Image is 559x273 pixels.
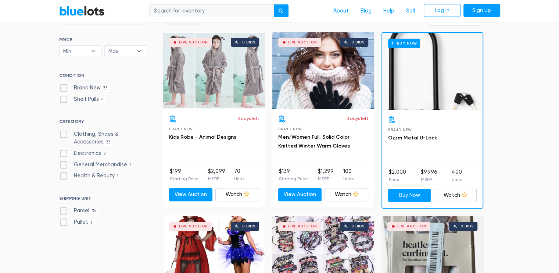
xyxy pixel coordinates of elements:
div: Live Auction [179,224,208,228]
a: Watch [325,188,368,201]
b: ▾ [86,46,101,57]
div: 0 bids [351,40,365,44]
label: General Merchandise [59,161,133,169]
label: Parcel [59,207,98,215]
a: BlueLots [59,6,105,16]
div: 0 bids [242,40,255,44]
h6: SHIPPING UNIT [59,196,147,204]
h6: CONDITION [59,73,147,81]
li: 70 [234,167,244,182]
a: Ozzm Metal U-Lock [388,135,437,141]
h6: Buy Now [388,39,420,48]
span: 1 [127,162,133,168]
a: Blog [355,4,377,18]
a: View Auction [169,188,213,201]
div: Live Auction [397,224,426,228]
li: $9,996 [420,168,437,183]
p: Starting Price [279,175,308,182]
p: 3 days left [347,115,368,122]
a: Buy Now [388,189,431,202]
div: Live Auction [288,40,317,44]
label: Pallet [59,218,94,226]
h6: CATEGORY [59,119,147,127]
a: Sign Up [463,4,500,17]
p: MSRP [208,175,225,182]
span: Max [108,46,133,57]
p: Price [389,176,406,183]
span: 1 [88,220,94,226]
li: 400 [452,168,462,183]
a: Kids Robe - Animal Designs [169,134,236,140]
label: Shelf Pulls [59,95,107,103]
a: Sell [400,4,421,18]
p: MSRP [318,175,333,182]
li: $2,099 [208,167,225,182]
span: Brand New [169,127,193,131]
a: Men/Women Full, Solid Color Knitted Winter Warm Gloves [278,134,350,149]
p: Units [452,176,462,183]
label: Health & Beauty [59,172,121,180]
label: Brand New [59,84,110,92]
div: 0 bids [461,224,474,228]
p: Units [234,175,244,182]
div: Live Auction [288,224,317,228]
span: Brand New [388,128,412,132]
p: MSRP [420,176,437,183]
a: View Auction [278,188,322,201]
div: 0 bids [351,224,365,228]
h6: PRICE [59,37,147,42]
label: Clothing, Shoes & Accessories [59,130,147,146]
a: Log In [424,4,461,17]
a: Help [377,4,400,18]
li: $199 [170,167,199,182]
span: Brand New [278,127,302,131]
a: Watch [215,188,259,201]
div: 0 bids [242,224,255,228]
span: 36 [89,208,98,214]
li: $1,299 [318,167,333,182]
a: Live Auction 0 bids [272,32,374,109]
div: Live Auction [179,40,208,44]
label: Electronics [59,149,108,157]
span: 1 [115,173,121,179]
span: 33 [104,140,113,146]
p: Starting Price [170,175,199,182]
a: About [327,4,355,18]
li: $139 [279,167,308,182]
li: 100 [343,167,354,182]
span: 2 [101,151,108,157]
a: Live Auction 0 bids [163,32,265,109]
input: Search for inventory [149,4,274,18]
p: Units [343,175,354,182]
span: Min [63,46,87,57]
a: Buy Now [382,33,483,110]
li: $2,000 [389,168,406,183]
a: Watch [434,189,477,202]
b: ▾ [131,46,147,57]
span: 33 [101,85,110,91]
span: 4 [99,97,107,103]
p: 3 days left [237,115,259,122]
